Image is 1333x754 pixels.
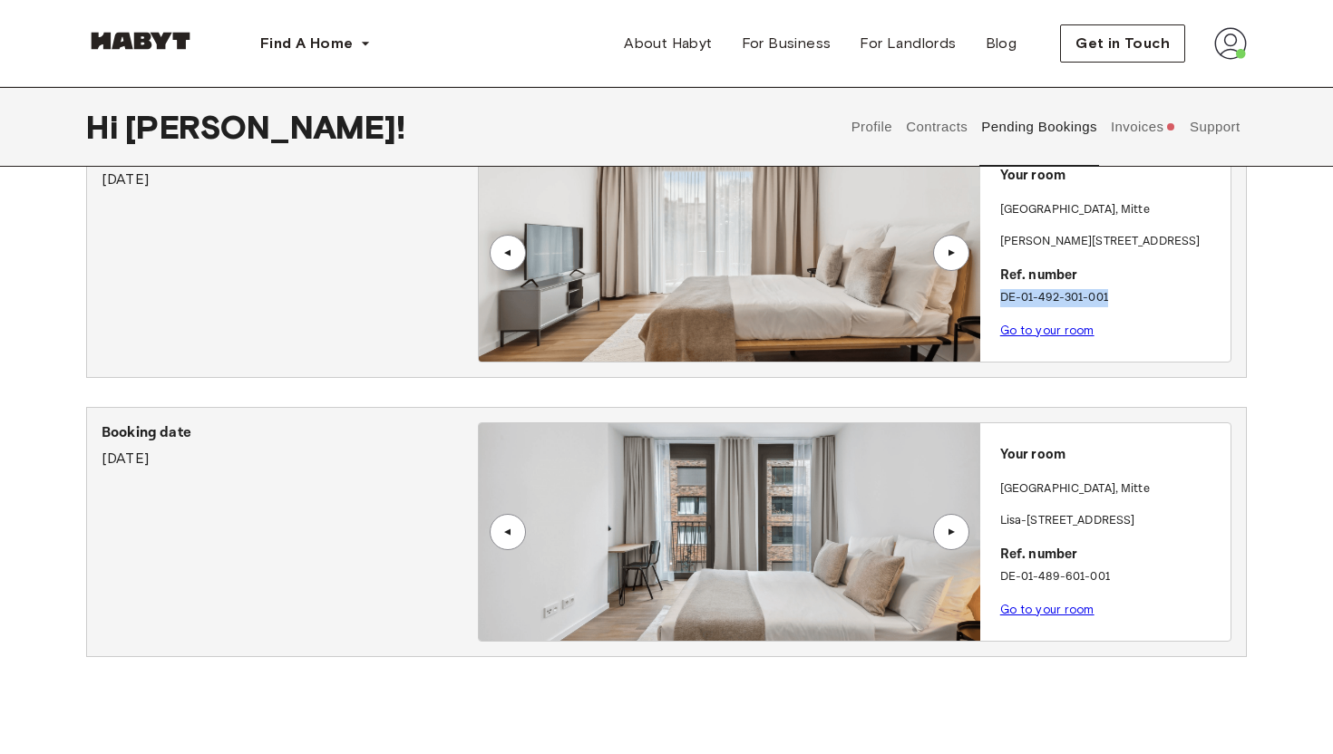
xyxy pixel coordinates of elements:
[1075,33,1170,54] span: Get in Touch
[971,25,1032,62] a: Blog
[986,33,1017,54] span: Blog
[609,25,726,62] a: About Habyt
[1000,480,1150,498] p: [GEOGRAPHIC_DATA] , Mitte
[479,423,979,641] img: Image of the room
[1000,233,1223,251] p: [PERSON_NAME][STREET_ADDRESS]
[845,25,970,62] a: For Landlords
[904,87,970,167] button: Contracts
[479,144,979,362] img: Image of the room
[102,143,478,190] div: [DATE]
[1000,512,1223,530] p: Lisa-[STREET_ADDRESS]
[624,33,712,54] span: About Habyt
[1187,87,1242,167] button: Support
[1000,603,1095,616] a: Go to your room
[1000,568,1223,586] p: DE-01-489-601-001
[86,32,195,50] img: Habyt
[942,247,960,258] div: ▲
[1108,87,1178,167] button: Invoices
[102,422,478,444] p: Booking date
[1214,27,1247,60] img: avatar
[102,422,478,469] div: [DATE]
[727,25,846,62] a: For Business
[1000,266,1223,286] p: Ref. number
[125,108,405,146] span: [PERSON_NAME] !
[1000,545,1223,565] p: Ref. number
[1060,24,1185,63] button: Get in Touch
[1000,289,1223,307] p: DE-01-492-301-001
[942,527,960,537] div: ▲
[86,108,125,146] span: Hi
[849,87,895,167] button: Profile
[1000,166,1223,187] p: Your room
[499,247,517,258] div: ▲
[1000,201,1150,219] p: [GEOGRAPHIC_DATA] , Mitte
[742,33,832,54] span: For Business
[260,33,353,54] span: Find A Home
[860,33,956,54] span: For Landlords
[979,87,1100,167] button: Pending Bookings
[246,25,385,62] button: Find A Home
[499,527,517,537] div: ▲
[1000,324,1095,337] a: Go to your room
[1000,445,1223,466] p: Your room
[844,87,1247,167] div: user profile tabs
